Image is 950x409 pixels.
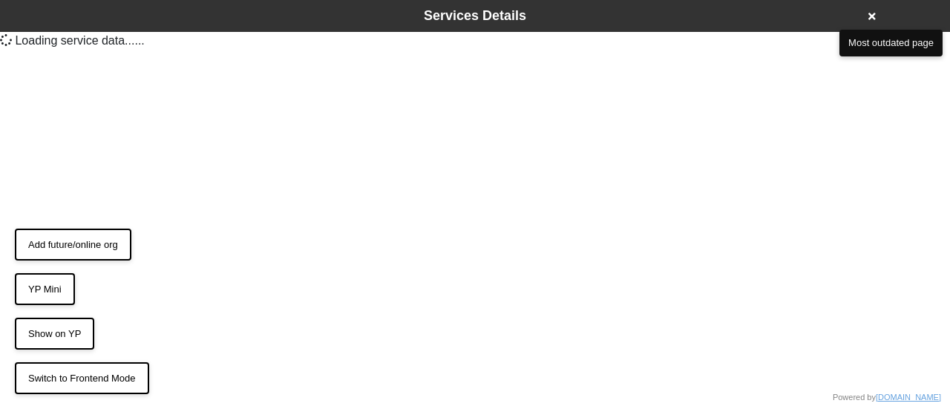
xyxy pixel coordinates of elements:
[15,362,149,395] button: Switch to Frontend Mode
[833,391,941,404] div: Powered by
[15,318,94,350] button: Show on YP
[876,393,941,402] a: [DOMAIN_NAME]
[424,8,526,23] span: Services Details
[15,229,131,261] button: Add future/online org
[839,30,943,56] button: Most outdated page
[15,273,75,306] button: YP Mini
